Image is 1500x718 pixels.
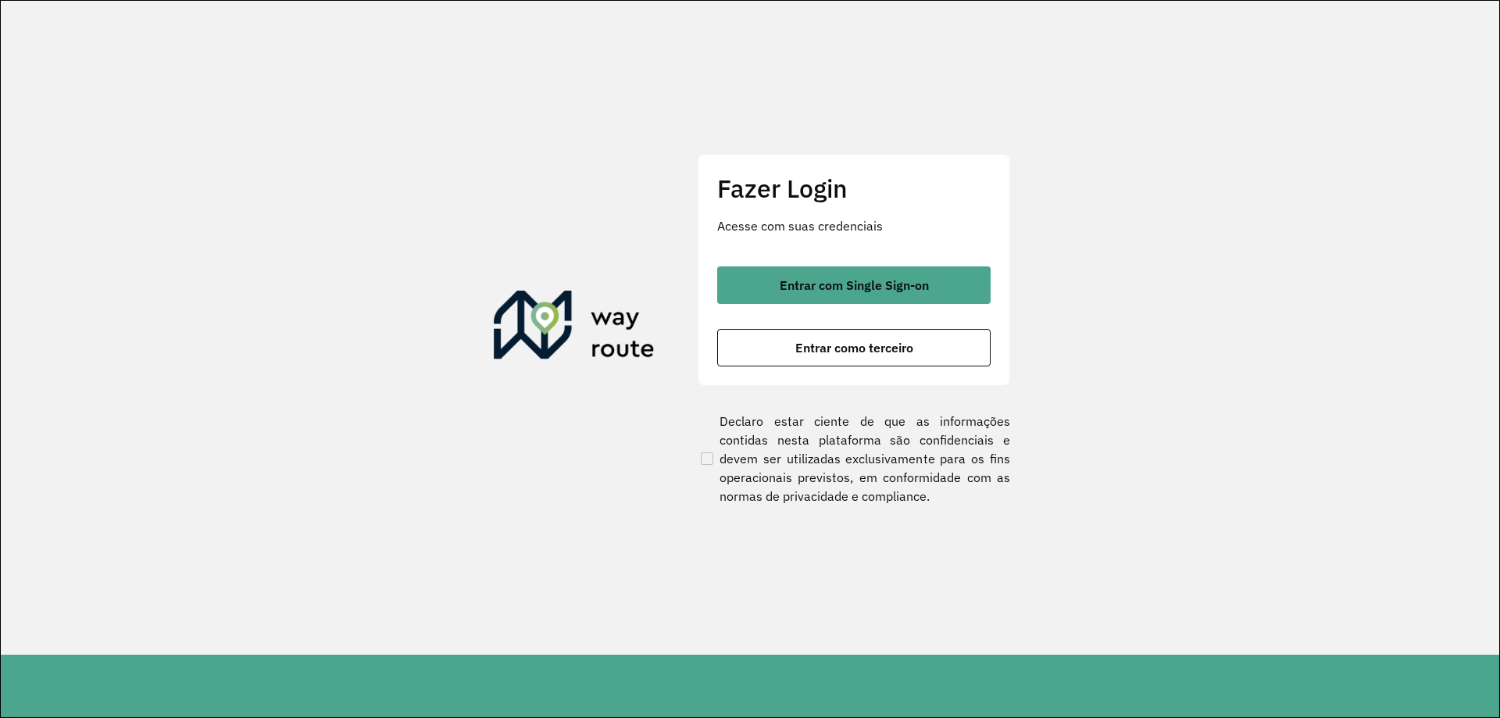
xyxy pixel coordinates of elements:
span: Entrar com Single Sign-on [780,279,929,291]
label: Declaro estar ciente de que as informações contidas nesta plataforma são confidenciais e devem se... [698,412,1010,505]
p: Acesse com suas credenciais [717,216,991,235]
img: Roteirizador AmbevTech [494,291,655,366]
h2: Fazer Login [717,173,991,203]
button: button [717,329,991,366]
button: button [717,266,991,304]
span: Entrar como terceiro [795,341,913,354]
